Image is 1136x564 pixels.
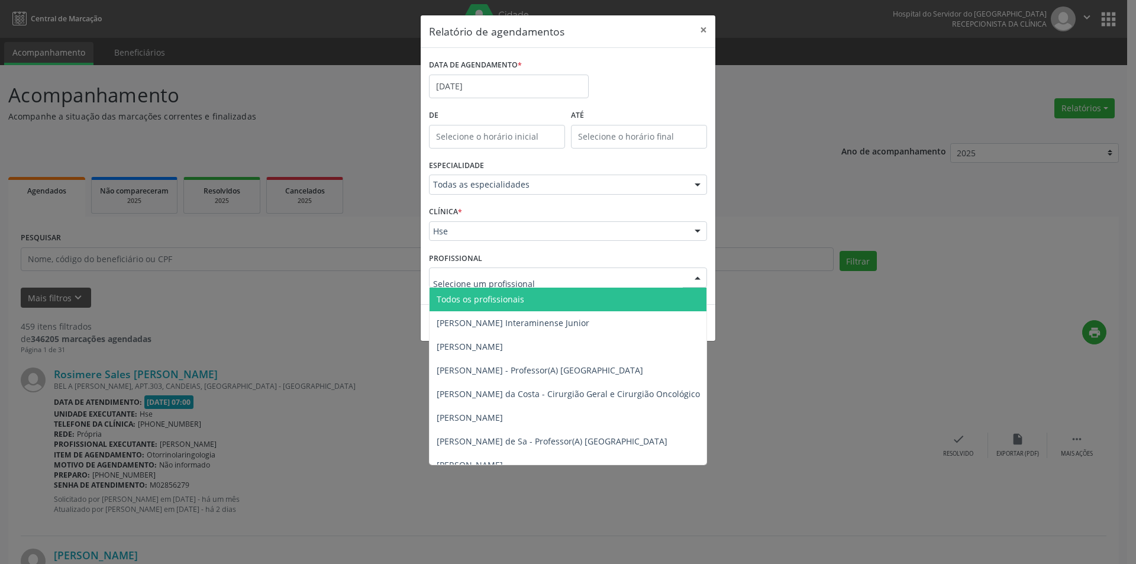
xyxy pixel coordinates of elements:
[571,107,707,125] label: ATÉ
[433,272,683,295] input: Selecione um profissional
[429,75,589,98] input: Selecione uma data ou intervalo
[437,365,643,376] span: [PERSON_NAME] - Professor(A) [GEOGRAPHIC_DATA]
[437,412,503,423] span: [PERSON_NAME]
[437,294,524,305] span: Todos os profissionais
[571,125,707,149] input: Selecione o horário final
[437,317,589,328] span: [PERSON_NAME] Interaminense Junior
[429,157,484,175] label: ESPECIALIDADE
[429,24,564,39] h5: Relatório de agendamentos
[433,179,683,191] span: Todas as especialidades
[429,203,462,221] label: CLÍNICA
[429,56,522,75] label: DATA DE AGENDAMENTO
[429,249,482,268] label: PROFISSIONAL
[437,388,700,399] span: [PERSON_NAME] da Costa - Cirurgião Geral e Cirurgião Oncológico
[437,436,667,447] span: [PERSON_NAME] de Sa - Professor(A) [GEOGRAPHIC_DATA]
[692,15,715,44] button: Close
[437,459,503,470] span: [PERSON_NAME]
[433,225,683,237] span: Hse
[429,107,565,125] label: De
[437,341,503,352] span: [PERSON_NAME]
[429,125,565,149] input: Selecione o horário inicial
